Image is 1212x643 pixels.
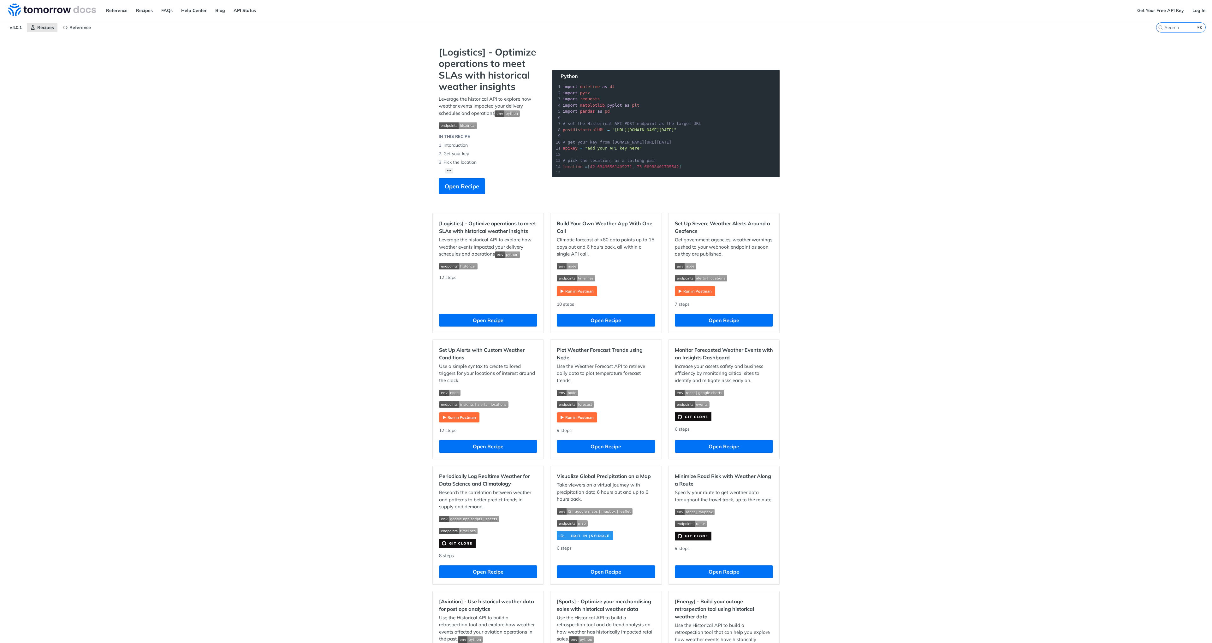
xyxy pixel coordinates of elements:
[569,636,594,642] span: Expand image
[675,314,773,327] button: Open Recipe
[557,545,655,559] div: 6 steps
[675,489,773,503] p: Specify your route to get weather data throughout the travel track, up to the minute.
[675,363,773,384] p: Increase your assets safety and business efficiency by monitoring critical sites to identify and ...
[439,527,537,534] span: Expand image
[557,412,597,422] img: Run in Postman
[557,481,655,503] p: Take viewers on a virtual journey with precipitation data 6 hours out and up to 6 hours back.
[557,508,633,515] img: env
[1196,24,1204,31] kbd: ⌘K
[495,110,520,117] img: env
[8,3,96,16] img: Tomorrow.io Weather API Docs
[439,158,540,167] li: Pick the location
[445,168,453,174] button: •••
[675,263,696,269] img: env
[675,412,711,421] img: clone
[439,363,537,384] p: Use a simple syntax to create tailored triggers for your locations of interest around the clock.
[675,390,724,396] img: env
[439,528,478,534] img: endpoint
[675,220,773,235] h2: Set Up Severe Weather Alerts Around a Geofence
[439,274,537,308] div: 12 steps
[439,150,540,158] li: Get your key
[439,390,460,396] img: env
[675,401,710,408] img: endpoint
[439,440,537,453] button: Open Recipe
[557,263,655,270] span: Expand image
[675,509,715,515] img: env
[439,472,537,487] h2: Periodically Log Realtime Weather for Data Science and Climatology
[158,6,176,15] a: FAQs
[458,636,483,643] img: env
[1134,6,1187,15] a: Get Your Free API Key
[439,263,478,269] img: endpoint
[675,389,773,396] span: Expand image
[439,565,537,578] button: Open Recipe
[675,472,773,487] h2: Minimize Road Risk with Weather Along a Route
[439,46,540,92] strong: [Logistics] - Optimize operations to meet SLAs with historical weather insights
[59,23,94,32] a: Reference
[557,274,655,281] span: Expand image
[439,540,476,546] a: Expand image
[458,636,483,642] span: Expand image
[557,565,655,578] button: Open Recipe
[675,301,773,308] div: 7 steps
[557,614,655,643] p: Use the Historical API to build a retrospection tool and do trend analysis on how weather has his...
[439,96,540,117] p: Leverage the historical API to explore how weather events impacted your delivery schedules and op...
[557,414,597,420] span: Expand image
[37,25,54,30] span: Recipes
[569,636,594,643] img: env
[439,236,537,258] p: Leverage the historical API to explore how weather events impacted your delivery schedules and op...
[495,110,520,116] span: Expand image
[230,6,259,15] a: API Status
[675,565,773,578] button: Open Recipe
[495,251,520,257] span: Expand image
[439,133,470,140] div: In this Recipe
[557,427,655,434] div: 9 steps
[675,413,711,419] a: Expand image
[439,614,537,643] p: Use the Historical API to build a retrospection tool and explore how weather events affected your...
[557,508,655,515] span: Expand image
[675,440,773,453] button: Open Recipe
[439,489,537,510] p: Research the correlation between weather and patterns to better predict trends in supply and demand.
[557,520,588,527] img: endpoint
[557,286,597,296] img: Run in Postman
[439,414,479,420] a: Expand image
[557,519,655,527] span: Expand image
[133,6,156,15] a: Recipes
[557,389,655,396] span: Expand image
[675,545,773,559] div: 9 steps
[103,6,131,15] a: Reference
[557,531,613,540] img: clone
[1158,25,1163,30] svg: Search
[439,121,540,129] span: Expand image
[675,520,773,527] span: Expand image
[439,515,537,522] span: Expand image
[675,426,773,434] div: 6 steps
[557,275,595,281] img: endpoint
[675,346,773,361] h2: Monitor Forecasted Weather Events with an Insights Dashboard
[675,401,773,408] span: Expand image
[178,6,210,15] a: Help Center
[557,598,655,613] h2: [Sports] - Optimize your merchandising sales with historical weather data
[675,532,711,540] img: clone
[675,288,715,294] a: Expand image
[439,314,537,327] button: Open Recipe
[212,6,229,15] a: Blog
[557,314,655,327] button: Open Recipe
[675,274,773,281] span: Expand image
[675,263,773,270] span: Expand image
[675,598,773,620] h2: [Energy] - Build your outage retrospection tool using historical weather data
[557,346,655,361] h2: Plot Weather Forecast Trends using Node
[675,533,711,539] span: Expand image
[439,401,508,408] img: endpoint
[675,275,727,281] img: endpoint
[439,141,540,150] li: Intorduction
[439,412,479,422] img: Run in Postman
[439,263,537,270] span: Expand image
[675,236,773,258] p: Get government agencies' weather warnings pushed to your webhook endpoint as soon as they are pub...
[557,301,655,308] div: 10 steps
[557,532,613,538] a: Expand image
